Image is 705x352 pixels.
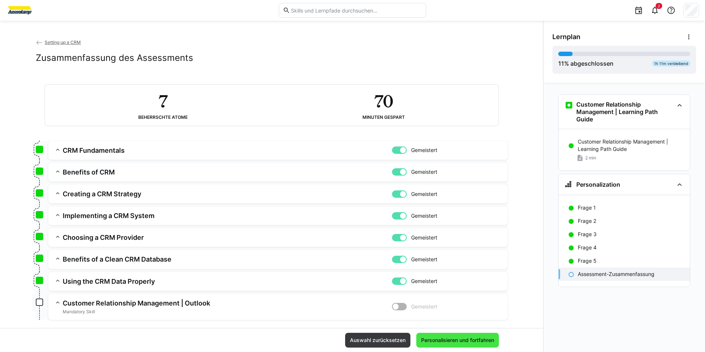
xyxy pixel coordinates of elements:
[411,303,437,310] span: Gemeistert
[63,233,392,242] h3: Choosing a CRM Provider
[578,257,597,265] p: Frage 5
[416,333,499,348] button: Personalisieren und fortfahren
[63,190,392,198] h3: Creating a CRM Strategy
[411,212,437,220] span: Gemeistert
[36,52,193,63] h2: Zusammenfassung des Assessments
[45,39,81,45] span: Setting up a CRM
[420,337,495,344] span: Personalisieren und fortfahren
[411,168,437,176] span: Gemeistert
[576,181,620,188] h3: Personalization
[578,244,597,251] p: Frage 4
[578,270,654,278] p: Assessment-Zusammenfassung
[349,337,407,344] span: Auswahl zurücksetzen
[658,4,660,8] span: 2
[63,146,392,155] h3: CRM Fundamentals
[411,256,437,263] span: Gemeistert
[63,211,392,220] h3: Implementing a CRM System
[558,59,614,68] div: % abgeschlossen
[411,277,437,285] span: Gemeistert
[36,39,81,45] a: Setting up a CRM
[63,277,392,286] h3: Using the CRM Data Properly
[411,146,437,154] span: Gemeistert
[63,309,392,315] span: Mandatory Skill
[552,33,580,41] span: Lernplan
[345,333,410,348] button: Auswahl zurücksetzen
[411,190,437,198] span: Gemeistert
[411,234,437,241] span: Gemeistert
[63,255,392,263] h3: Benefits of a Clean CRM Database
[578,231,597,238] p: Frage 3
[63,168,392,176] h3: Benefits of CRM
[652,61,690,66] div: 1h 11m verbleibend
[558,60,564,67] span: 11
[374,90,393,112] h2: 70
[159,90,167,112] h2: 7
[138,115,188,120] div: Beherrschte Atome
[578,204,596,211] p: Frage 1
[585,155,596,161] span: 2 min
[63,299,392,307] h3: Customer Relationship Management | Outlook
[362,115,405,120] div: Minuten gespart
[576,101,674,123] h3: Customer Relationship Management | Learning Path Guide
[578,138,684,153] p: Customer Relationship Management | Learning Path Guide
[578,217,596,225] p: Frage 2
[290,7,422,14] input: Skills und Lernpfade durchsuchen…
